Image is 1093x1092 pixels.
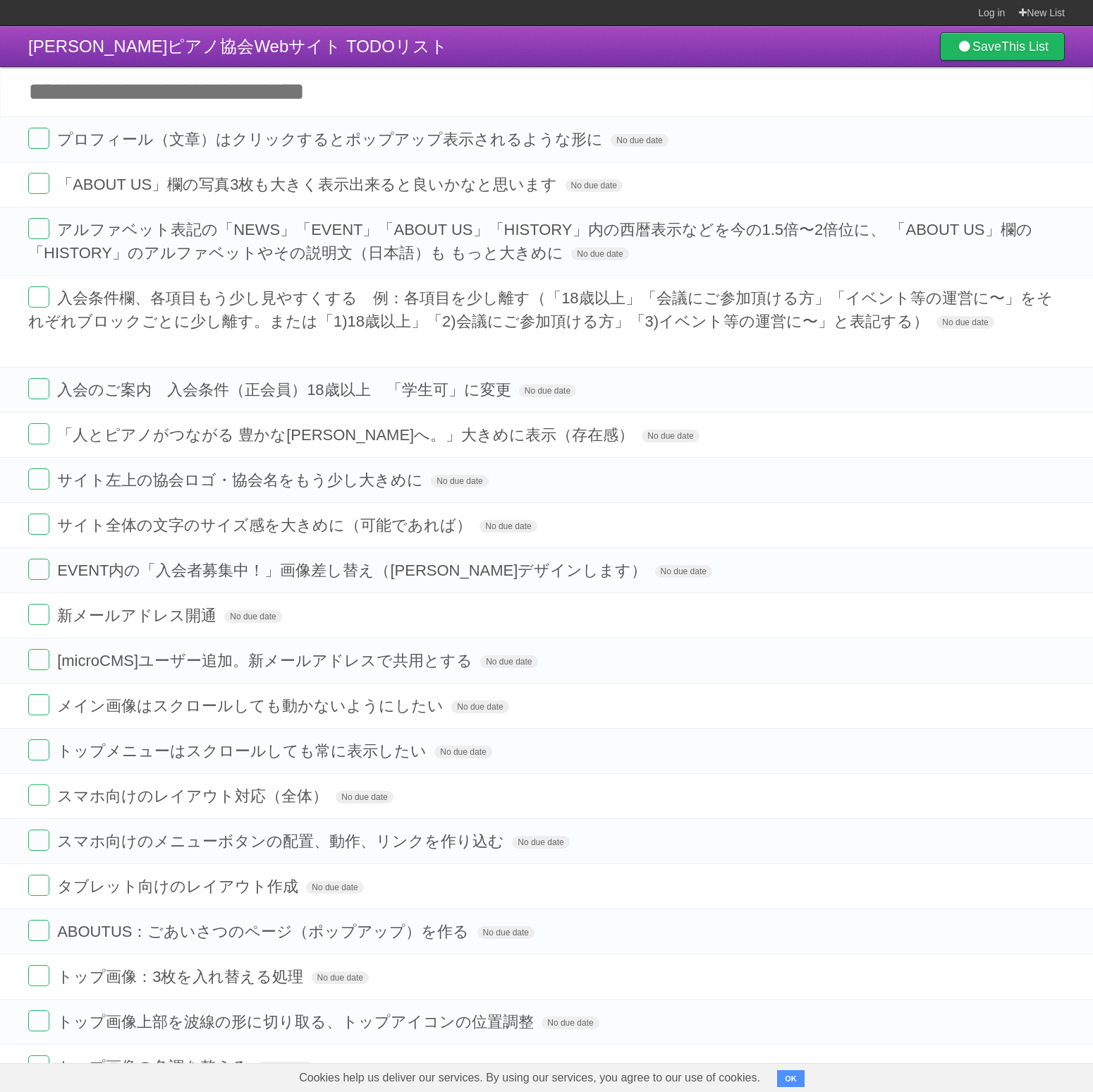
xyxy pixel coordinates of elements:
label: Done [28,694,49,715]
span: No due date [336,791,393,803]
label: Done [28,1055,49,1076]
span: トップメニューはスクロールしても常に表示したい [57,742,430,760]
span: トップ画像：3枚を入れ替える処理 [57,968,307,985]
span: No due date [480,520,537,533]
span: プロフィール（文章）はクリックするとポップアップ表示されるような形に [57,131,606,148]
span: スマホ向けのレイアウト対応（全体） [57,787,331,805]
span: トップ画像の色調を整える [57,1058,252,1076]
span: ABOUTUS：ごあいさつのページ（ポップアップ）を作る [57,923,472,940]
label: Done [28,830,49,851]
label: Done [28,1010,49,1031]
span: 入会条件欄、各項目もう少し見やすくする 例：各項目を少し離す（「18歳以上」「会議にご参加頂ける方」「イベント等の運営に〜」をそれぞれブロックごとに少し離す。または「1)18歳以上」「2)会議に... [28,289,1053,330]
span: スマホ向けのメニューボタンの配置、動作、リンクを作り込む [57,832,508,850]
label: Done [28,604,49,625]
span: No due date [642,430,699,442]
span: トップ画像上部を波線の形に切り取る、トップアイコンの位置調整 [57,1013,537,1031]
label: Done [28,286,49,308]
label: Done [28,875,49,896]
span: サイト全体の文字のサイズ感を大きめに（可能であれば） [57,516,475,534]
label: Done [28,173,49,194]
span: [microCMS]ユーザー追加。新メールアドレスで共用とする [57,652,476,669]
span: [PERSON_NAME]ピアノ協会Webサイト TODOリスト [28,37,448,56]
span: アルファベット表記の「NEWS」「EVENT」「ABOUT US」「HISTORY」内の西暦表示などを今の1.5倍〜2倍位に、 「ABOUT US」欄の「HISTORY」のアルファベットやその説... [28,221,1032,262]
span: No due date [306,881,363,894]
span: No due date [312,971,369,984]
button: OK [777,1070,805,1087]
span: No due date [512,836,569,849]
span: タブレット向けのレイアウト作成 [57,878,302,895]
span: No due date [566,179,623,192]
span: No due date [431,475,488,487]
span: No due date [477,926,535,939]
label: Done [28,514,49,535]
label: Done [28,649,49,670]
span: 入会のご案内 入会条件（正会員）18歳以上 「学生可」に変更 [57,381,514,399]
label: Done [28,423,49,444]
span: No due date [434,746,491,758]
span: No due date [480,655,537,668]
label: Done [28,378,49,399]
span: No due date [519,384,576,397]
a: SaveThis List [940,32,1065,61]
span: No due date [655,565,712,578]
span: No due date [256,1062,313,1074]
span: Cookies help us deliver our services. By using our services, you agree to our use of cookies. [285,1064,774,1092]
span: 新メールアドレス開通 [57,607,220,624]
span: 「ABOUT US」欄の写真3枚も大きく表示出来ると良いかなと思います [57,176,561,193]
label: Done [28,218,49,239]
span: EVENT内の「入会者募集中！」画像差し替え（[PERSON_NAME]デザインします） [57,562,650,579]
span: No due date [571,248,628,260]
span: No due date [451,700,508,713]
label: Done [28,128,49,149]
span: サイト左上の協会ロゴ・協会名をもう少し大きめに [57,471,427,489]
span: No due date [224,610,281,623]
label: Done [28,739,49,760]
span: メイン画像はスクロールしても動かないようにしたい [57,697,447,715]
label: Done [28,784,49,806]
label: Done [28,965,49,986]
label: Done [28,920,49,941]
span: No due date [611,134,668,147]
label: Done [28,559,49,580]
span: No due date [936,316,994,329]
label: Done [28,468,49,490]
span: 「人とピアノがつながる 豊かな[PERSON_NAME]へ。」大きめに表示（存在感） [57,426,637,444]
b: This List [1001,40,1049,54]
span: No due date [542,1017,599,1029]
